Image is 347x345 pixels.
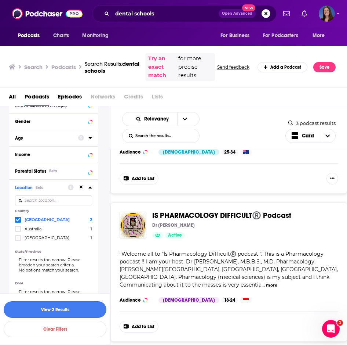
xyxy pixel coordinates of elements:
p: Country [15,209,92,213]
div: 25-34 [221,149,238,155]
button: open menu [258,29,309,43]
a: Podcasts [25,90,49,105]
span: More [313,30,325,41]
div: 18-24 [221,297,238,303]
p: DMA [15,281,92,285]
img: Podchaser - Follow, Share and Rate Podcasts [12,7,83,21]
span: [GEOGRAPHIC_DATA] [25,235,70,240]
span: ... [262,281,265,288]
a: Show notifications dropdown [280,7,293,20]
span: 1 [337,320,343,326]
button: Gender [15,116,92,126]
a: Add a Podcast [257,62,308,72]
h3: Audience [120,297,153,303]
h2: Choose List sort [122,112,200,126]
div: Beta [49,169,57,173]
span: Charts [53,30,69,41]
span: 1 [91,226,92,231]
img: IS PHARMACOLOGY DIFFICULT®️ Podcast [120,212,146,238]
span: for more precise results [178,54,212,80]
button: Show profile menu [319,6,335,22]
button: Age [15,133,78,142]
div: Gender [15,119,86,124]
div: No options match your search. [15,267,92,273]
a: IS PHARMACOLOGY DIFFICULT®️ Podcast [152,212,291,220]
span: IS PHARMACOLOGY DIFFICULT®️ Podcast [152,211,291,220]
button: more [266,282,277,288]
button: open menu [307,29,334,43]
h3: Podcasts [51,64,76,71]
a: Show notifications dropdown [299,7,310,20]
span: 1 [91,235,92,240]
button: open menu [129,116,177,122]
span: Lists [152,90,163,105]
span: Australia [25,226,41,231]
button: open menu [13,29,49,43]
button: Choose View [285,129,336,143]
button: Add to List [120,173,158,184]
span: Location [15,185,33,190]
div: Filter results too narrow. Please broaden your search criteria. [15,257,92,267]
button: Clear Filters [4,321,106,337]
button: open menu [215,29,259,43]
span: Relevancy [144,116,171,122]
div: [DEMOGRAPHIC_DATA] [158,297,219,303]
div: Age [15,136,73,141]
button: Add to List [120,321,158,333]
div: Filter results too narrow. Please broaden your search criteria. [15,289,92,299]
div: 3 podcast results [288,120,336,126]
h3: Search [24,64,43,71]
a: Search Results:dental schools [85,60,139,74]
span: For Business [220,30,249,41]
span: Parental Status [15,169,46,174]
div: Income [15,152,86,157]
button: open menu [77,29,118,43]
span: Card [302,133,314,139]
span: Open Advanced [222,12,252,15]
h3: Audience [120,149,153,155]
span: [GEOGRAPHIC_DATA] [25,217,70,222]
input: Search Location... [15,195,92,205]
span: Networks [91,90,115,105]
span: New [242,4,255,11]
button: Save [313,62,336,72]
button: Income [15,150,92,159]
span: Podcasts [18,30,40,41]
button: open menu [177,112,193,126]
a: Charts [48,29,73,43]
div: Beta [36,185,44,190]
span: For Podcasters [263,30,298,41]
a: Active [165,233,185,238]
span: dental schools [85,60,139,74]
button: LocationBeta [15,183,68,192]
button: Open AdvancedNew [219,9,256,18]
span: Active [168,232,182,239]
p: Dr [PERSON_NAME] [152,222,195,228]
button: Send feedback [215,64,252,70]
button: View 2 Results [4,301,106,318]
div: Search Results: [85,60,139,74]
img: User Profile [319,6,335,22]
a: Try an exact match [148,54,177,80]
span: Logged in as emmadonovan [319,6,335,22]
div: [DEMOGRAPHIC_DATA] [158,149,219,155]
button: Show More Button [326,173,338,184]
button: Parental StatusBeta [15,166,92,175]
a: Episodes [58,90,82,105]
span: 2 [90,217,92,222]
div: Search podcasts, credits, & more... [92,5,277,22]
span: Welcome all to "Is Pharmacology Difficult®️ podcast ". This is a Pharmacology podcast !! I am you... [120,251,338,288]
span: " [120,251,338,288]
input: Search podcasts, credits, & more... [112,8,219,19]
span: Credits [124,90,143,105]
a: All [9,90,16,105]
span: Monitoring [82,30,108,41]
p: State/Province [15,250,92,254]
iframe: Intercom live chat [322,320,340,338]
